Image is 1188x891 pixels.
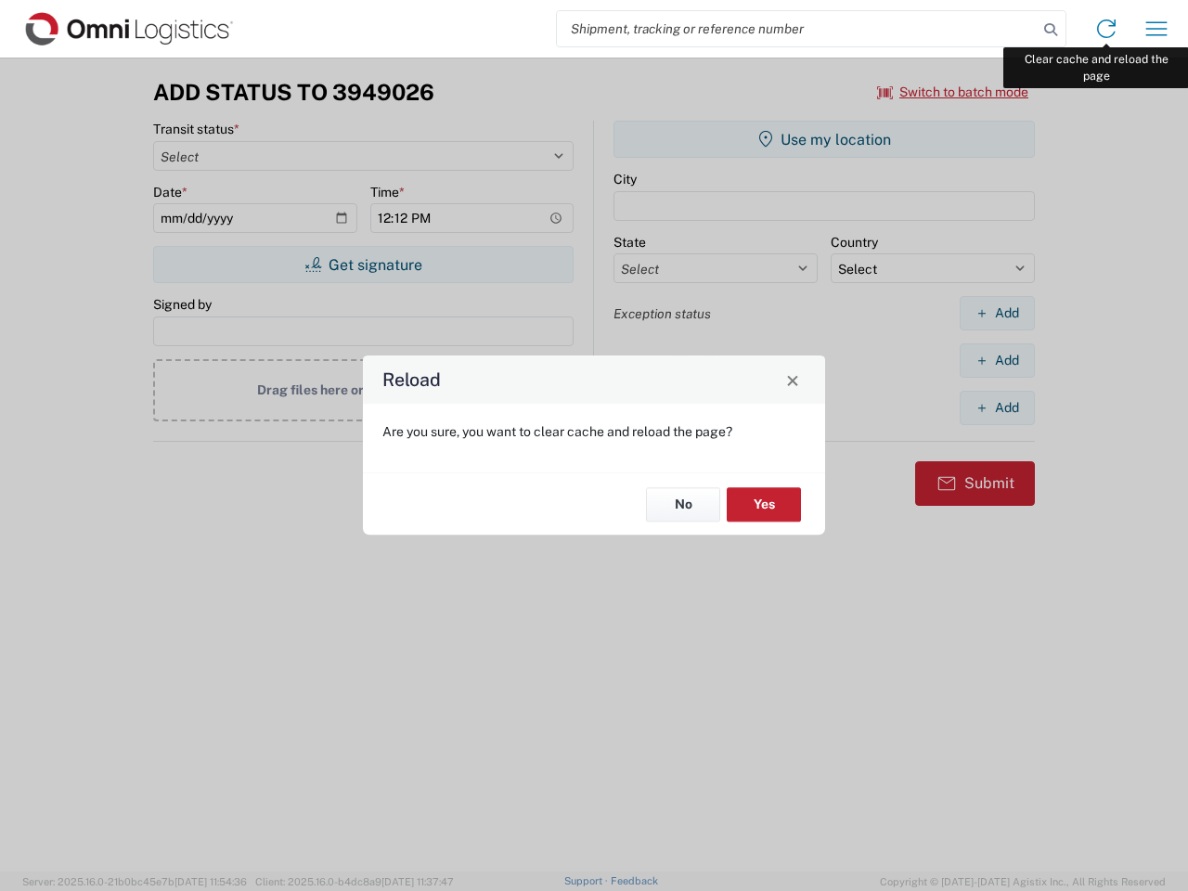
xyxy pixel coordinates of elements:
p: Are you sure, you want to clear cache and reload the page? [382,423,806,440]
input: Shipment, tracking or reference number [557,11,1038,46]
button: No [646,487,720,522]
button: Yes [727,487,801,522]
button: Close [780,367,806,393]
h4: Reload [382,367,441,394]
